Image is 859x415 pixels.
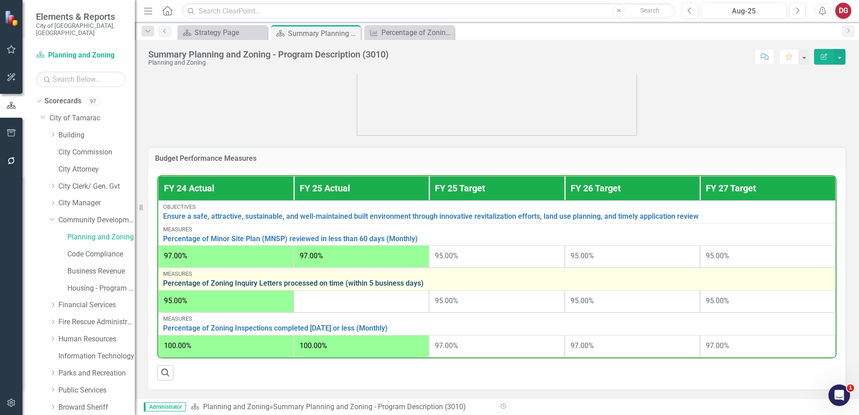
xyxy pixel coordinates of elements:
a: Human Resources [58,334,135,344]
span: Administrator [144,402,186,411]
div: Strategy Page [195,27,265,38]
span: 97.00% [571,341,594,350]
span: 95.00% [706,252,729,260]
a: City of Tamarac [49,113,135,124]
span: 95.00% [435,296,458,305]
a: Percentage of Minor Site Plan (MNSP) reviewed in less than 60 days (Monthly) [163,235,831,243]
div: Summary Planning and Zoning - Program Description (3010) [148,49,389,59]
div: » [190,402,490,412]
a: Business Revenue [67,266,135,277]
span: Search [640,7,660,14]
small: City of [GEOGRAPHIC_DATA], [GEOGRAPHIC_DATA] [36,22,126,37]
a: Planning and Zoning [67,232,135,243]
a: Community Development [58,215,135,225]
span: 97.00% [435,341,458,350]
span: 100.00% [300,341,327,350]
span: 95.00% [706,296,729,305]
div: 97 [86,97,100,105]
div: Summary Planning and Zoning - Program Description (3010) [273,402,466,411]
div: Measures [163,226,831,233]
a: Ensure a safe, attractive, sustainable, and well-maintained built environment through innovative ... [163,212,831,221]
td: Double-Click to Edit Right Click for Context Menu [158,313,836,335]
a: Strategy Page [180,27,265,38]
a: Scorecards [44,96,81,106]
a: Percentage of Zoning Inquiry Letters processed on time (within 5 business days) [367,27,452,38]
a: Public Services [58,385,135,396]
a: Percentage of Zoning Inspections completed [DATE] or less (Monthly) [163,324,831,332]
input: Search Below... [36,71,126,87]
span: 1 [847,384,854,392]
a: City Clerk/ Gen. Gvt [58,181,135,192]
span: 95.00% [571,252,594,260]
a: Information Technology [58,351,135,362]
div: Percentage of Zoning Inquiry Letters processed on time (within 5 business days) [381,27,452,38]
a: Housing - Program Description (CDBG/SHIP/NSP/HOME) [67,283,135,294]
span: 97.00% [300,252,323,260]
a: Fire Rescue Administration [58,317,135,327]
a: Broward Sheriff [58,402,135,413]
span: Elements & Reports [36,11,126,22]
a: City Manager [58,198,135,208]
span: 95.00% [571,296,594,305]
div: Summary Planning and Zoning - Program Description (3010) [288,28,359,39]
iframe: Intercom live chat [828,384,850,406]
input: Search ClearPoint... [182,3,675,19]
td: Double-Click to Edit Right Click for Context Menu [158,268,836,290]
a: City Commission [58,147,135,158]
a: Planning and Zoning [36,50,126,61]
button: Aug-25 [701,3,787,19]
span: 97.00% [706,341,729,350]
a: Parks and Recreation [58,368,135,379]
h3: Budget Performance Measures [155,155,839,163]
button: Search [628,4,673,17]
span: 100.00% [164,341,191,350]
span: 95.00% [164,296,187,305]
span: 95.00% [435,252,458,260]
div: Aug-25 [704,6,784,17]
div: Objectives [163,204,831,210]
div: Measures [163,316,831,322]
td: Double-Click to Edit Right Click for Context Menu [158,223,836,246]
a: Code Compliance [67,249,135,260]
button: DG [835,3,851,19]
img: ClearPoint Strategy [4,10,20,26]
div: Planning and Zoning [148,59,389,66]
a: Planning and Zoning [203,402,270,411]
div: Measures [163,271,831,277]
a: City Attorney [58,164,135,175]
a: Financial Services [58,300,135,310]
td: Double-Click to Edit Right Click for Context Menu [158,201,836,223]
span: 97.00% [164,252,187,260]
a: Building [58,130,135,141]
a: Percentage of Zoning Inquiry Letters processed on time (within 5 business days) [163,279,831,287]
